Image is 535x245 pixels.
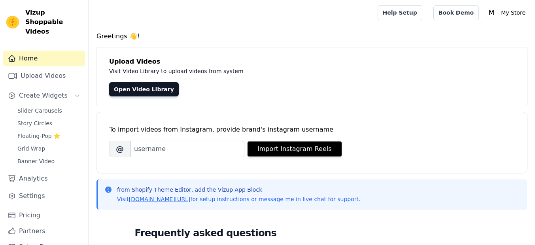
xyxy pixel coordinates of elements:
[3,207,85,223] a: Pricing
[3,68,85,84] a: Upload Videos
[6,16,19,28] img: Vizup
[13,143,85,154] a: Grid Wrap
[130,141,244,157] input: username
[109,57,514,66] h4: Upload Videos
[17,145,45,153] span: Grid Wrap
[498,6,529,20] p: My Store
[135,225,489,241] h2: Frequently asked questions
[19,91,68,100] span: Create Widgets
[117,186,360,194] p: from Shopify Theme Editor, add the Vizup App Block
[3,51,85,66] a: Home
[17,119,52,127] span: Story Circles
[489,9,495,17] text: M
[17,157,55,165] span: Banner Video
[129,196,191,202] a: [DOMAIN_NAME][URL]
[3,188,85,204] a: Settings
[25,8,82,36] span: Vizup Shoppable Videos
[17,132,60,140] span: Floating-Pop ⭐
[117,195,360,203] p: Visit for setup instructions or message me in live chat for support.
[109,66,463,76] p: Visit Video Library to upload videos from system
[109,82,179,96] a: Open Video Library
[109,125,514,134] div: To import videos from Instagram, provide brand's instagram username
[3,88,85,104] button: Create Widgets
[13,130,85,141] a: Floating-Pop ⭐
[109,141,130,157] span: @
[378,5,422,20] a: Help Setup
[433,5,479,20] a: Book Demo
[13,105,85,116] a: Slider Carousels
[3,223,85,239] a: Partners
[485,6,529,20] button: M My Store
[13,156,85,167] a: Banner Video
[13,118,85,129] a: Story Circles
[17,107,62,115] span: Slider Carousels
[96,32,527,41] h4: Greetings 👋!
[3,171,85,187] a: Analytics
[248,141,342,156] button: Import Instagram Reels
